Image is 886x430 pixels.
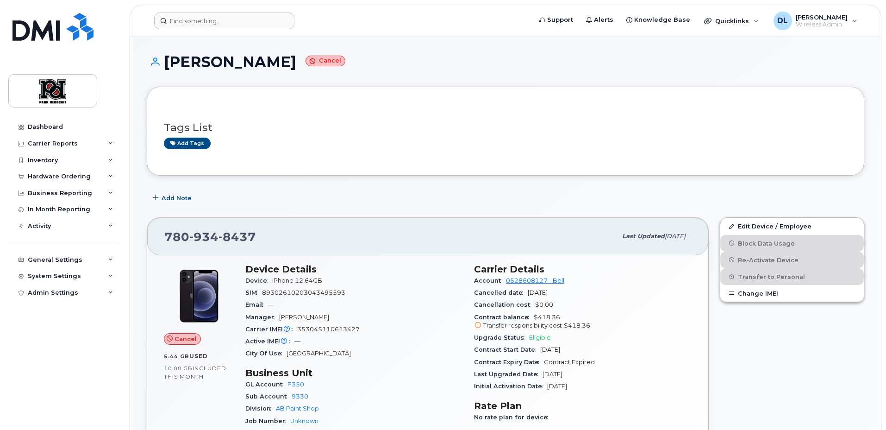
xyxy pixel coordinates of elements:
span: $418.36 [564,322,590,329]
span: Sub Account [245,393,292,400]
span: Last updated [622,233,665,240]
span: Contract Start Date [474,346,540,353]
span: [DATE] [528,289,548,296]
h3: Business Unit [245,367,463,379]
button: Re-Activate Device [720,252,864,268]
h3: Carrier Details [474,264,692,275]
span: [DATE] [540,346,560,353]
a: P350 [287,381,304,388]
span: Contract Expiry Date [474,359,544,366]
span: [DATE] [665,233,686,240]
span: Active IMEI [245,338,294,345]
button: Block Data Usage [720,235,864,252]
span: Manager [245,314,279,321]
span: included this month [164,365,226,380]
span: No rate plan for device [474,414,553,421]
button: Add Note [147,190,200,206]
span: [DATE] [543,371,562,378]
span: $418.36 [474,314,692,330]
span: 8437 [218,230,256,244]
span: Carrier IMEI [245,326,297,333]
h3: Tags List [164,122,847,133]
small: Cancel [306,56,345,66]
span: 934 [189,230,218,244]
span: [PERSON_NAME] [279,314,329,321]
span: Division [245,405,276,412]
span: 5.44 GB [164,353,189,360]
span: Account [474,277,506,284]
a: Add tags [164,138,211,149]
iframe: Messenger Launcher [846,390,879,423]
span: 89302610203043495593 [262,289,345,296]
span: $0.00 [535,301,553,308]
img: iPhone_12.jpg [171,268,227,324]
span: [DATE] [547,383,567,390]
span: Re-Activate Device [738,256,799,263]
span: Contract balance [474,314,534,321]
span: Cancelled date [474,289,528,296]
a: Edit Device / Employee [720,218,864,234]
span: Email [245,301,268,308]
button: Transfer to Personal [720,268,864,285]
a: 9330 [292,393,308,400]
span: 10.00 GB [164,365,193,372]
a: Unknown [290,417,318,424]
span: — [268,301,274,308]
span: iPhone 12 64GB [272,277,322,284]
h1: [PERSON_NAME] [147,54,864,70]
span: Initial Activation Date [474,383,547,390]
span: Cancellation cost [474,301,535,308]
span: Contract Expired [544,359,595,366]
span: used [189,353,208,360]
h3: Device Details [245,264,463,275]
span: Upgrade Status [474,334,529,341]
button: Change IMEI [720,285,864,302]
span: GL Account [245,381,287,388]
h3: Rate Plan [474,400,692,411]
span: Transfer responsibility cost [483,322,562,329]
span: Eligible [529,334,551,341]
span: Cancel [175,335,197,343]
span: [GEOGRAPHIC_DATA] [287,350,351,357]
span: Add Note [162,194,192,202]
a: AB Paint Shop [276,405,319,412]
span: Device [245,277,272,284]
span: — [294,338,300,345]
span: Last Upgraded Date [474,371,543,378]
span: 353045110613427 [297,326,360,333]
span: City Of Use [245,350,287,357]
span: SIM [245,289,262,296]
span: 780 [164,230,256,244]
span: Job Number [245,417,290,424]
a: 0528608127 - Bell [506,277,564,284]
